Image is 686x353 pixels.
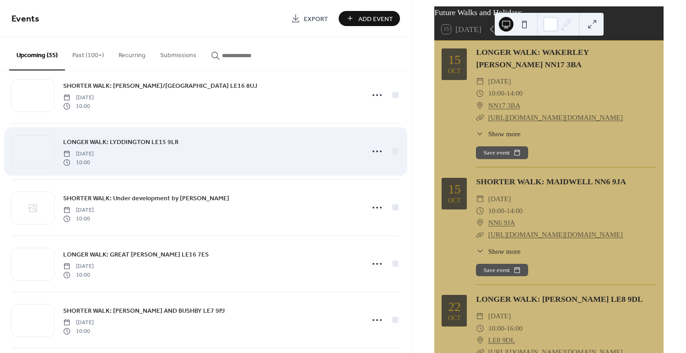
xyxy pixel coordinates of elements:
span: Show more [488,246,521,257]
a: SHORTER WALK: [PERSON_NAME]/[GEOGRAPHIC_DATA] LE16 8UJ [63,80,257,91]
div: Future Walks and Holidays [434,6,664,18]
span: 10:00 [488,205,504,217]
div: Oct [448,68,461,75]
span: 14:00 [507,205,523,217]
div: ​ [476,128,484,139]
button: Upcoming (35) [9,37,65,70]
a: Export [284,11,335,26]
span: [DATE] [63,319,94,327]
button: Past (100+) [65,37,111,70]
a: SHORTER WALK: MAIDWELL NN6 9JA [476,177,626,186]
span: 10:00 [63,214,94,223]
span: 10:00 [63,102,94,110]
span: [DATE] [63,262,94,271]
div: 15 [448,183,461,196]
div: ​ [476,75,484,87]
button: Save event [476,146,528,159]
a: [URL][DOMAIN_NAME][DOMAIN_NAME] [488,230,623,238]
div: ​ [476,310,484,322]
span: SHORTER WALK: Under development by [PERSON_NAME] [63,194,229,203]
span: 16:00 [507,322,523,334]
div: ​ [476,334,484,346]
span: LONGER WALK: LYDDINGTON LE15 9LR [63,138,178,147]
span: Events [11,10,39,28]
span: Add Event [358,14,393,24]
span: 10:00 [488,322,504,334]
a: LE8 9DL [488,334,515,346]
span: [DATE] [63,94,94,102]
span: 10:00 [63,327,94,335]
div: ​ [476,217,484,229]
div: ​ [476,205,484,217]
div: 22 [448,300,461,313]
a: LONGER WALK: [PERSON_NAME] LE8 9DL [476,294,643,304]
a: [URL][DOMAIN_NAME][DOMAIN_NAME] [488,113,623,121]
div: ​ [476,87,484,99]
span: - [504,322,507,334]
span: [DATE] [488,310,511,322]
span: [DATE] [488,193,511,205]
button: ​Show more [476,128,520,139]
div: ​ [476,112,484,123]
button: Recurring [111,37,153,70]
div: ​ [476,246,484,257]
span: LONGER WALK: GREAT [PERSON_NAME] LE16 7ES [63,250,209,260]
button: Submissions [153,37,204,70]
span: 14:00 [507,87,523,99]
div: ​ [476,229,484,241]
a: LONGER WALK: WAKERLEY [PERSON_NAME] NN17 3BA [476,48,589,69]
div: Oct [448,315,461,321]
span: 10:00 [488,87,504,99]
span: - [504,205,507,217]
a: SHORTER WALK: [PERSON_NAME] AND BUSHBY LE7 9PJ [63,305,225,316]
span: 10:00 [63,271,94,279]
div: ​ [476,322,484,334]
span: [DATE] [488,75,511,87]
a: NN17 3BA [488,100,521,112]
div: ​ [476,193,484,205]
div: 15 [448,53,461,66]
span: [DATE] [63,150,94,158]
div: Oct [448,198,461,204]
a: NN6 9JA [488,217,515,229]
a: LONGER WALK: LYDDINGTON LE15 9LR [63,137,178,147]
span: Show more [488,128,521,139]
span: SHORTER WALK: [PERSON_NAME] AND BUSHBY LE7 9PJ [63,306,225,316]
button: Save event [476,264,528,277]
div: ​ [476,100,484,112]
span: - [504,87,507,99]
span: [DATE] [63,206,94,214]
span: Export [304,14,328,24]
a: SHORTER WALK: Under development by [PERSON_NAME] [63,193,229,203]
a: LONGER WALK: GREAT [PERSON_NAME] LE16 7ES [63,249,209,260]
span: 10:00 [63,158,94,166]
button: ​Show more [476,246,520,257]
button: Add Event [339,11,400,26]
